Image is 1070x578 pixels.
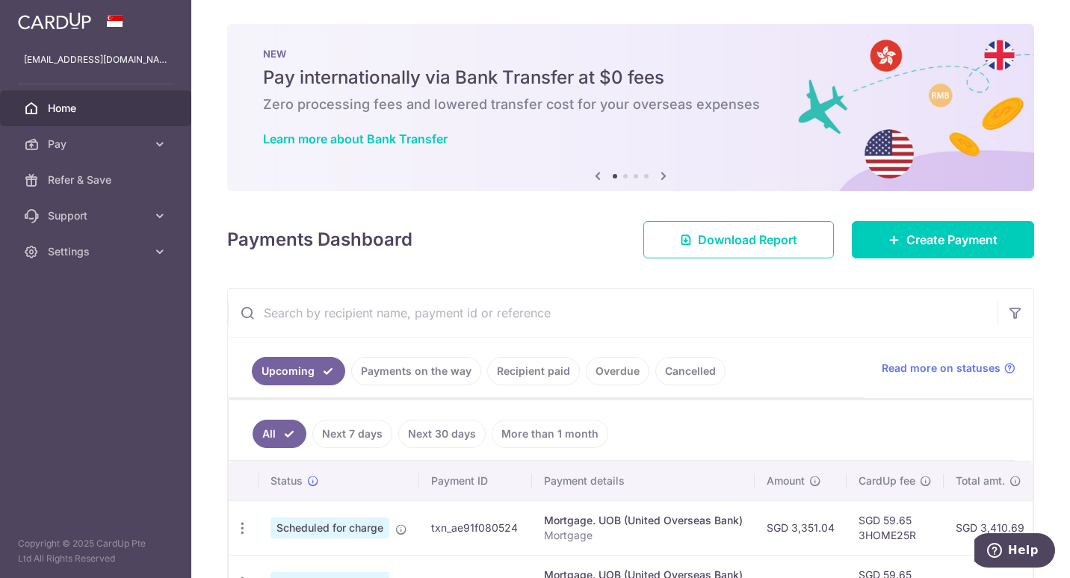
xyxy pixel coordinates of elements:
[974,533,1055,571] iframe: Opens a widget where you can find more information
[852,221,1034,258] a: Create Payment
[532,462,755,500] th: Payment details
[767,473,805,488] span: Amount
[270,473,303,488] span: Status
[24,52,167,67] p: [EMAIL_ADDRESS][DOMAIN_NAME]
[263,66,998,90] h5: Pay internationally via Bank Transfer at $0 fees
[487,357,580,385] a: Recipient paid
[643,221,834,258] a: Download Report
[48,173,146,187] span: Refer & Save
[419,500,532,555] td: txn_ae91f080524
[263,131,448,146] a: Learn more about Bank Transfer
[227,226,412,253] h4: Payments Dashboard
[847,500,944,555] td: SGD 59.65 3HOME25R
[227,24,1034,191] img: Bank transfer banner
[698,231,797,249] span: Download Report
[492,420,608,448] a: More than 1 month
[544,513,743,528] div: Mortgage. UOB (United Overseas Bank)
[544,528,743,543] p: Mortgage
[48,137,146,152] span: Pay
[252,357,345,385] a: Upcoming
[228,289,998,337] input: Search by recipient name, payment id or reference
[398,420,486,448] a: Next 30 days
[655,357,726,385] a: Cancelled
[263,48,998,60] p: NEW
[859,473,915,488] span: CardUp fee
[48,101,146,116] span: Home
[755,500,847,555] td: SGD 3,351.04
[263,96,998,114] h6: Zero processing fees and lowered transfer cost for your overseas expenses
[270,518,389,538] span: Scheduled for charge
[882,361,1015,376] a: Read more on statuses
[906,231,998,249] span: Create Payment
[882,361,1001,376] span: Read more on statuses
[18,12,91,30] img: CardUp
[312,420,392,448] a: Next 7 days
[944,500,1036,555] td: SGD 3,410.69
[956,473,1005,488] span: Total amt.
[351,357,481,385] a: Payments on the way
[253,420,306,448] a: All
[48,244,146,259] span: Settings
[419,462,532,500] th: Payment ID
[586,357,649,385] a: Overdue
[48,208,146,223] span: Support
